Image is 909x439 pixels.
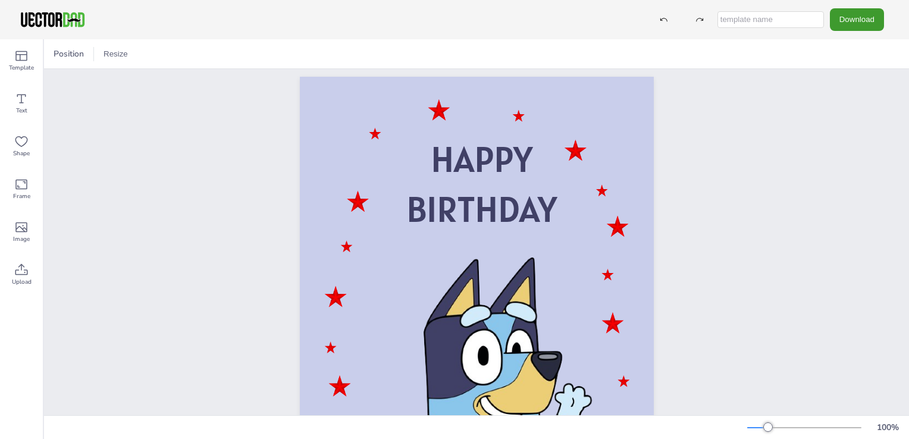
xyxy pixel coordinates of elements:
[99,45,133,64] button: Resize
[13,149,30,158] span: Shape
[16,106,27,115] span: Text
[431,136,532,182] span: HAPPY
[873,422,902,433] div: 100 %
[13,192,30,201] span: Frame
[830,8,884,30] button: Download
[406,186,557,232] span: BIRTHDAY
[19,11,86,29] img: VectorDad-1.png
[12,277,32,287] span: Upload
[9,63,34,73] span: Template
[717,11,824,28] input: template name
[13,234,30,244] span: Image
[51,48,86,59] span: Position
